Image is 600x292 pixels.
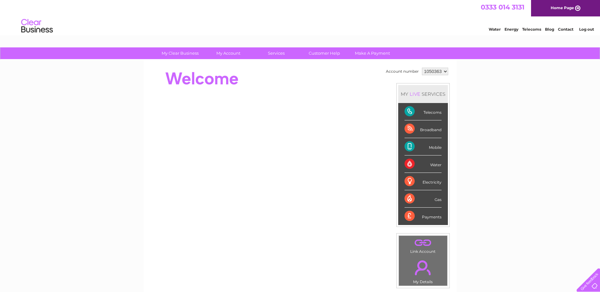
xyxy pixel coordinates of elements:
[346,47,399,59] a: Make A Payment
[405,120,442,138] div: Broadband
[522,27,541,32] a: Telecoms
[405,173,442,190] div: Electricity
[405,208,442,225] div: Payments
[21,16,53,36] img: logo.png
[504,27,518,32] a: Energy
[405,138,442,155] div: Mobile
[202,47,254,59] a: My Account
[545,27,554,32] a: Blog
[154,47,206,59] a: My Clear Business
[481,3,524,11] a: 0333 014 3131
[250,47,302,59] a: Services
[405,190,442,208] div: Gas
[408,91,422,97] div: LIVE
[151,3,450,31] div: Clear Business is a trading name of Verastar Limited (registered in [GEOGRAPHIC_DATA] No. 3667643...
[399,235,448,255] td: Link Account
[384,66,420,77] td: Account number
[400,257,446,279] a: .
[489,27,501,32] a: Water
[579,27,594,32] a: Log out
[399,255,448,286] td: My Details
[298,47,350,59] a: Customer Help
[398,85,448,103] div: MY SERVICES
[400,237,446,248] a: .
[558,27,573,32] a: Contact
[405,103,442,120] div: Telecoms
[405,155,442,173] div: Water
